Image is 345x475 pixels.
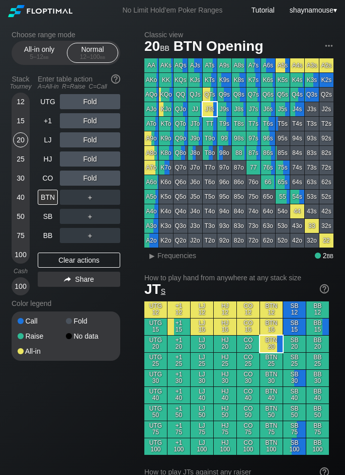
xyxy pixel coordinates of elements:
[144,233,158,248] div: A2o
[159,146,173,160] div: K8o
[191,353,213,369] div: LJ 25
[159,190,173,204] div: K5o
[319,88,333,102] div: Q2s
[191,301,213,318] div: LJ 12
[159,88,173,102] div: KQo
[188,131,202,145] div: J9o
[214,353,236,369] div: HJ 25
[167,353,190,369] div: +1 25
[214,421,236,438] div: HJ 75
[319,102,333,116] div: J2s
[13,190,28,205] div: 40
[217,233,231,248] div: 92o
[167,336,190,352] div: +1 20
[13,94,28,109] div: 12
[217,190,231,204] div: 95o
[174,233,188,248] div: Q2o
[306,301,329,318] div: BB 12
[38,94,58,109] div: UTG
[261,88,275,102] div: Q6s
[290,233,304,248] div: 42o
[246,233,261,248] div: 72o
[174,131,188,145] div: Q9o
[174,190,188,204] div: Q5o
[237,421,260,438] div: CO 75
[232,117,246,131] div: T8s
[305,190,319,204] div: 53s
[305,58,319,72] div: A3s
[159,161,173,175] div: K7o
[159,219,173,233] div: K3o
[144,102,158,116] div: AJo
[319,190,333,204] div: 52s
[38,71,120,94] div: Enter table action
[319,146,333,160] div: 82s
[144,190,158,204] div: A5o
[18,53,60,60] div: 5 – 12
[144,387,167,404] div: UTG 40
[188,102,202,116] div: JJ
[319,175,333,189] div: 62s
[290,6,333,14] span: shaynamouse
[188,175,202,189] div: J6o
[261,219,275,233] div: 63o
[306,319,329,335] div: BB 15
[237,370,260,386] div: CO 30
[319,233,333,248] div: 22
[174,175,188,189] div: Q6o
[188,88,202,102] div: QJs
[217,131,231,145] div: 99
[60,94,120,109] div: Fold
[261,117,275,131] div: T6s
[144,353,167,369] div: UTG 25
[237,404,260,421] div: CO 50
[167,319,190,335] div: +1 15
[188,58,202,72] div: AJs
[290,190,304,204] div: 54s
[237,353,260,369] div: CO 25
[290,175,304,189] div: 64s
[167,404,190,421] div: +1 50
[290,146,304,160] div: 84s
[217,219,231,233] div: 93o
[12,31,120,39] h2: Choose range mode
[237,301,260,318] div: CO 12
[237,387,260,404] div: CO 40
[305,117,319,131] div: T3s
[18,333,66,340] div: Raise
[203,58,217,72] div: ATs
[246,204,261,218] div: 74o
[290,161,304,175] div: 74s
[276,131,290,145] div: 95s
[13,279,28,294] div: 100
[60,151,120,167] div: Fold
[290,88,304,102] div: Q4s
[60,171,120,186] div: Fold
[246,58,261,72] div: A7s
[159,131,173,145] div: K9o
[246,102,261,116] div: J7s
[319,219,333,233] div: 32s
[214,387,236,404] div: HJ 40
[174,73,188,87] div: KQs
[159,175,173,189] div: K6o
[188,204,202,218] div: J4o
[246,161,261,175] div: 77
[305,204,319,218] div: 43s
[191,387,213,404] div: LJ 40
[306,336,329,352] div: BB 20
[290,117,304,131] div: T4s
[174,161,188,175] div: Q7o
[261,175,275,189] div: 66
[144,301,167,318] div: UTG 12
[260,301,283,318] div: BTN 12
[13,209,28,224] div: 50
[305,233,319,248] div: 32o
[144,161,158,175] div: A7o
[157,252,196,260] span: Frequencies
[232,204,246,218] div: 84o
[144,58,158,72] div: AA
[290,102,304,116] div: J4s
[38,113,58,128] div: +1
[188,117,202,131] div: JTo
